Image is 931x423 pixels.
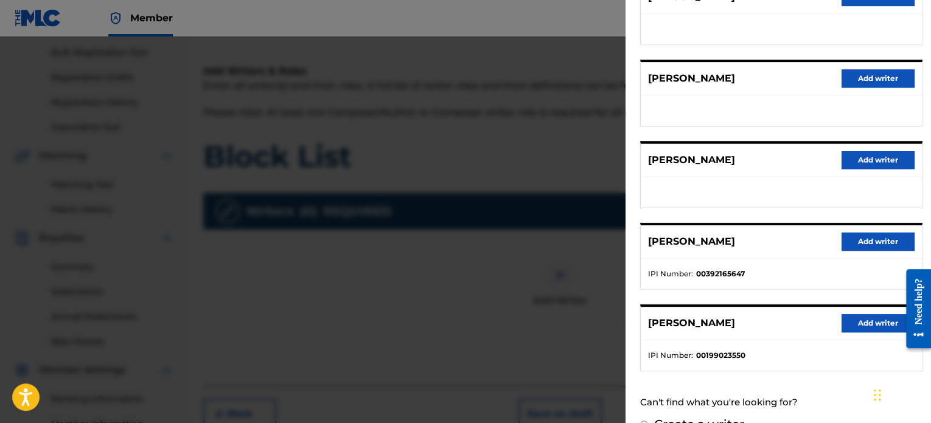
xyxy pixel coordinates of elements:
button: Add writer [842,151,915,169]
iframe: Resource Center [897,260,931,358]
iframe: Chat Widget [870,365,931,423]
button: Add writer [842,314,915,332]
img: MLC Logo [15,9,61,27]
p: [PERSON_NAME] [648,234,735,249]
strong: 00392165647 [696,268,745,279]
p: [PERSON_NAME] [648,153,735,167]
span: IPI Number : [648,268,693,279]
p: [PERSON_NAME] [648,316,735,330]
div: Drag [874,377,881,413]
span: IPI Number : [648,350,693,361]
img: Top Rightsholder [108,11,123,26]
strong: 00199023550 [696,350,745,361]
span: Member [130,11,173,25]
div: Can't find what you're looking for? [640,390,922,416]
p: [PERSON_NAME] [648,71,735,86]
button: Add writer [842,232,915,251]
button: Add writer [842,69,915,88]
